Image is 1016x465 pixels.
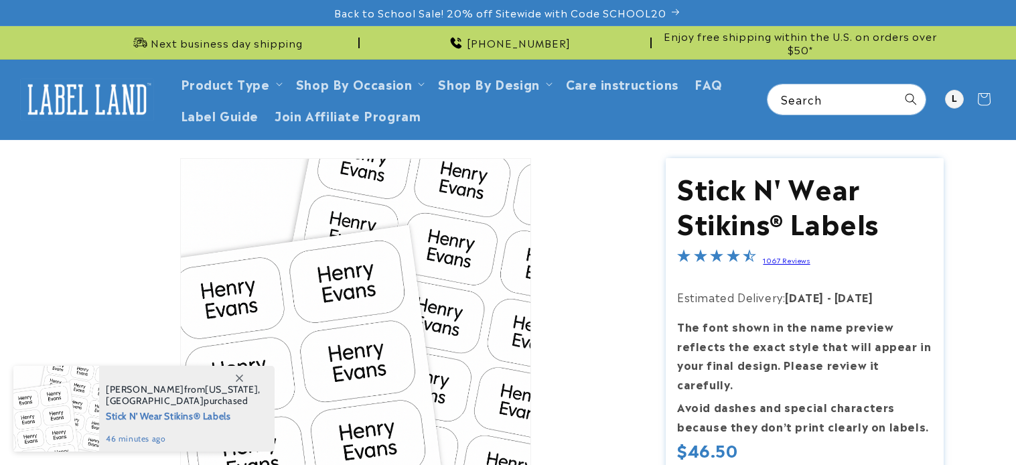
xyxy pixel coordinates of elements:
summary: Product Type [173,68,288,99]
span: $46.50 [677,440,738,460]
strong: [DATE] [785,289,824,305]
span: Shop By Occasion [296,76,413,91]
a: FAQ [686,68,731,99]
a: Label Guide [173,99,267,131]
summary: Shop By Design [430,68,557,99]
div: Announcement [365,26,652,59]
span: 4.7-star overall rating [677,251,756,267]
summary: Shop By Occasion [288,68,431,99]
span: Stick N' Wear Stikins® Labels [106,407,261,423]
button: Search [896,84,926,114]
strong: - [827,289,832,305]
span: Next business day shipping [151,36,303,50]
a: Join Affiliate Program [267,99,429,131]
a: Care instructions [558,68,686,99]
span: Label Guide [181,107,259,123]
span: [PERSON_NAME] [106,383,184,395]
span: [US_STATE] [205,383,258,395]
a: 1067 Reviews [763,255,810,265]
span: Enjoy free shipping within the U.S. on orders over $50* [657,29,944,56]
p: Estimated Delivery: [677,287,932,307]
a: Shop By Design [438,74,539,92]
a: Label Land [15,74,159,125]
span: FAQ [695,76,723,91]
h1: Stick N' Wear Stikins® Labels [677,170,932,239]
span: [GEOGRAPHIC_DATA] [106,395,204,407]
strong: Avoid dashes and special characters because they don’t print clearly on labels. [677,399,929,434]
a: Product Type [181,74,270,92]
span: Care instructions [566,76,678,91]
span: 46 minutes ago [106,433,261,445]
span: Back to School Sale! 20% off Sitewide with Code SCHOOL20 [334,6,666,19]
img: Label Land [20,78,154,120]
strong: The font shown in the name preview reflects the exact style that will appear in your final design... [677,318,931,392]
strong: [DATE] [834,289,873,305]
div: Announcement [657,26,944,59]
span: Join Affiliate Program [275,107,421,123]
span: [PHONE_NUMBER] [467,36,571,50]
div: Announcement [73,26,360,59]
span: from , purchased [106,384,261,407]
